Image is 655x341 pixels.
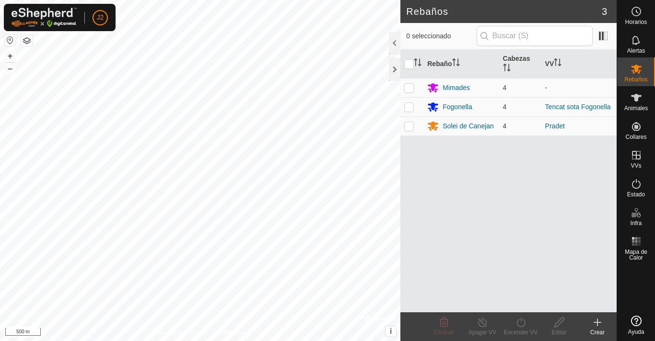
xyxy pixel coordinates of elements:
span: 4 [503,122,507,130]
div: Solei de Canejan [443,121,494,131]
div: Editar [540,328,578,337]
div: Fogonella [443,102,472,112]
input: Buscar (S) [477,26,593,46]
button: Capas del Mapa [21,35,33,46]
span: 0 seleccionado [406,31,476,41]
img: Logo Gallagher [12,8,77,27]
span: VVs [631,163,641,169]
a: Política de Privacidad [151,329,206,337]
td: - [541,78,617,97]
a: Tencat sota Fogonella [545,103,611,111]
span: Rebaños [624,77,647,82]
span: Estado [627,192,645,197]
span: 4 [503,103,507,111]
div: Crear [578,328,617,337]
span: Infra [630,220,642,226]
span: Horarios [625,19,647,25]
span: J2 [97,12,104,23]
a: Contáctenos [218,329,250,337]
span: Mapa de Calor [620,249,653,261]
h2: Rebaños [406,6,602,17]
span: Ayuda [628,329,644,335]
div: Apagar VV [463,328,502,337]
div: Mimades [443,83,470,93]
th: Cabezas [499,50,541,79]
th: Rebaño [423,50,499,79]
div: Encender VV [502,328,540,337]
button: i [386,326,396,337]
p-sorticon: Activar para ordenar [414,60,421,68]
th: VV [541,50,617,79]
p-sorticon: Activar para ordenar [503,65,511,73]
button: Restablecer Mapa [4,34,16,46]
a: Pradet [545,122,565,130]
span: 4 [503,84,507,91]
p-sorticon: Activar para ordenar [452,60,460,68]
button: + [4,50,16,62]
span: 3 [602,4,607,19]
span: Eliminar [433,329,454,336]
span: i [390,327,392,335]
a: Ayuda [617,312,655,339]
button: – [4,63,16,74]
span: Animales [624,105,648,111]
p-sorticon: Activar para ordenar [554,60,561,68]
span: Alertas [627,48,645,54]
span: Collares [625,134,646,140]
